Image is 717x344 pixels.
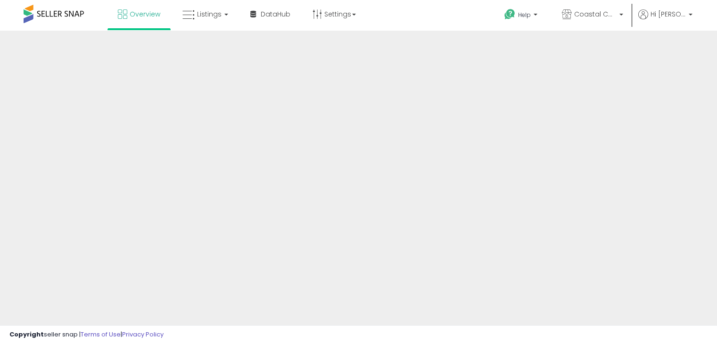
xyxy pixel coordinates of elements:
span: Listings [197,9,222,19]
span: Hi [PERSON_NAME] [651,9,686,19]
span: Help [518,11,531,19]
span: DataHub [261,9,290,19]
a: Privacy Policy [122,330,164,339]
a: Hi [PERSON_NAME] [638,9,692,31]
div: seller snap | | [9,330,164,339]
a: Terms of Use [81,330,121,339]
i: Get Help [504,8,516,20]
strong: Copyright [9,330,44,339]
span: Coastal Co Goods [574,9,617,19]
span: Overview [130,9,160,19]
a: Help [497,1,547,31]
